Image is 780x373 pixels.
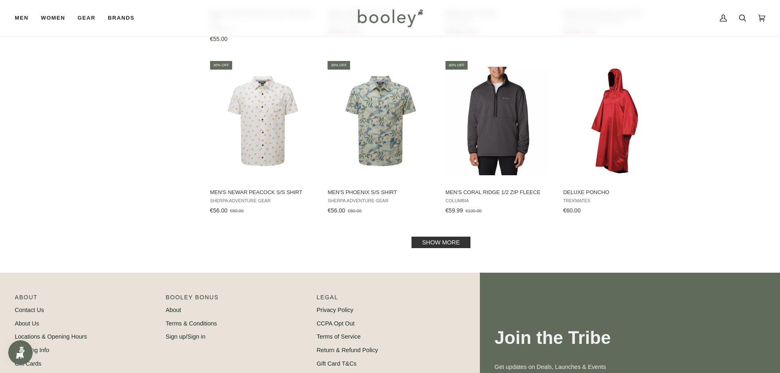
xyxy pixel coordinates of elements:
span: Gear [77,14,95,22]
a: About Us [15,320,39,327]
img: Sherpa Adventure Gear Men's Newar Peacock S/S Shirt Peetho - Booley Galway [209,67,317,175]
a: Men's Phoenix S/S Shirt [326,60,435,217]
p: Get updates on Deals, Launches & Events [495,363,765,372]
a: Sign up/Sign in [166,333,206,340]
div: Pagination [210,239,672,246]
span: €56.00 [328,207,345,214]
a: Gift Cards [15,360,41,367]
a: Terms & Conditions [166,320,217,327]
a: CCPA Opt Out [317,320,355,327]
p: Pipeline_Footer Sub [317,293,459,306]
span: €80.00 [348,208,362,213]
a: Terms of Service [317,333,361,340]
h3: Join the Tribe [495,327,765,349]
a: Men's Coral Ridge 1/2 Zip Fleece [444,60,553,217]
a: Show more [411,237,470,248]
img: Trekmates Deluxe Poncho Child Pepper - Booley Galway [562,67,670,175]
a: Return & Refund Policy [317,347,378,353]
span: Sherpa Adventure Gear [328,198,434,203]
div: 30% off [328,61,350,70]
span: €60.00 [563,207,581,214]
img: Booley [354,6,426,30]
a: Men's Newar Peacock S/S Shirt [209,60,317,217]
span: Women [41,14,65,22]
img: Columbia Men's Coral Ridge 1/2 Zip Fleece Shark - Booley Galway [444,67,553,175]
span: Men's Newar Peacock S/S Shirt [210,189,316,196]
p: Booley Bonus [166,293,309,306]
iframe: Button to open loyalty program pop-up [8,340,33,365]
a: Gift Card T&Cs [317,360,357,367]
span: Men's Coral Ridge 1/2 Zip Fleece [445,189,552,196]
span: Men [15,14,29,22]
span: €59.99 [445,207,463,214]
span: €100.00 [466,208,482,213]
div: 40% off [445,61,468,70]
div: 30% off [210,61,233,70]
a: About [166,307,181,313]
span: Deluxe Poncho [563,189,669,196]
a: Deluxe Poncho [562,60,670,217]
span: Sherpa Adventure Gear [210,198,316,203]
span: €55.00 [210,36,228,42]
span: Columbia [445,198,552,203]
span: Men's Phoenix S/S Shirt [328,189,434,196]
span: €80.00 [230,208,244,213]
span: Trekmates [563,198,669,203]
a: Locations & Opening Hours [15,333,87,340]
p: Pipeline_Footer Main [15,293,158,306]
a: Contact Us [15,307,44,313]
span: Brands [108,14,134,22]
img: Sherpa Adventure Gear Men's Phoenix S/S Shirt Celery - Booley Galway [326,67,435,175]
a: Privacy Policy [317,307,353,313]
span: €56.00 [210,207,228,214]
